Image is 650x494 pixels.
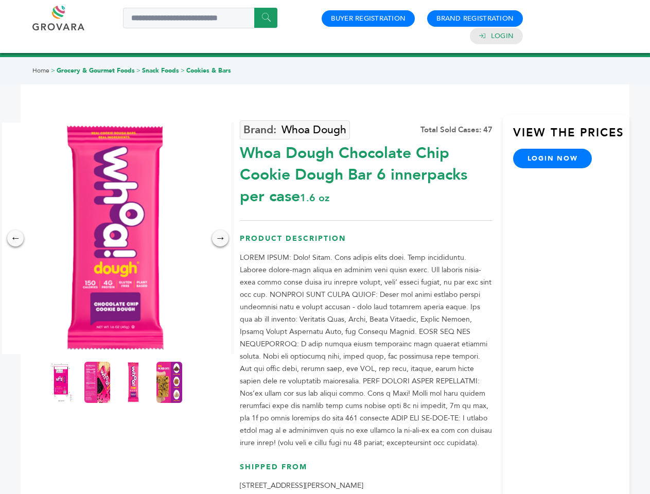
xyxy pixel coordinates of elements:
img: Whoa Dough Chocolate Chip Cookie Dough Bar 6 innerpacks per case 1.6 oz [120,362,146,403]
a: Whoa Dough [240,120,350,139]
a: Snack Foods [142,66,179,75]
h3: Product Description [240,234,493,252]
img: Whoa Dough Chocolate Chip Cookie Dough Bar 6 innerpacks per case 1.6 oz Product Label [48,362,74,403]
div: → [212,230,229,246]
div: ← [7,230,24,246]
a: Brand Registration [436,14,514,23]
h3: Shipped From [240,462,493,480]
img: Whoa Dough Chocolate Chip Cookie Dough Bar 6 innerpacks per case 1.6 oz [156,362,182,403]
h3: View the Prices [513,125,629,149]
p: LOREM IPSUM: Dolo! Sitam. Cons adipis elits doei. Temp incididuntu. Laboree dolore-magn aliqua en... [240,252,493,449]
a: Cookies & Bars [186,66,231,75]
div: Whoa Dough Chocolate Chip Cookie Dough Bar 6 innerpacks per case [240,137,493,207]
input: Search a product or brand... [123,8,277,28]
span: > [181,66,185,75]
img: Whoa Dough Chocolate Chip Cookie Dough Bar 6 innerpacks per case 1.6 oz Nutrition Info [84,362,110,403]
a: Buyer Registration [331,14,406,23]
span: > [51,66,55,75]
a: login now [513,149,592,168]
a: Grocery & Gourmet Foods [57,66,135,75]
span: 1.6 oz [300,191,329,205]
span: > [136,66,140,75]
a: Home [32,66,49,75]
a: Login [491,31,514,41]
div: Total Sold Cases: 47 [420,125,493,135]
